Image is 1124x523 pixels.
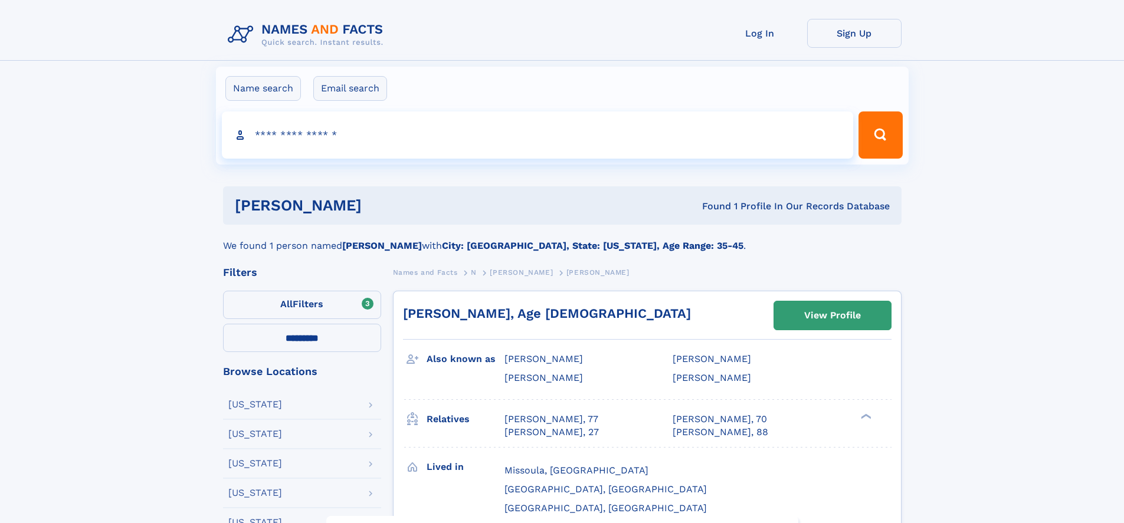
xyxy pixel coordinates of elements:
[490,268,553,277] span: [PERSON_NAME]
[490,265,553,279] a: [PERSON_NAME]
[566,268,630,277] span: [PERSON_NAME]
[427,457,504,477] h3: Lived in
[342,240,422,251] b: [PERSON_NAME]
[442,240,743,251] b: City: [GEOGRAPHIC_DATA], State: [US_STATE], Age Range: 35-45
[427,349,504,369] h3: Also known as
[807,19,902,48] a: Sign Up
[504,465,648,476] span: Missoula, [GEOGRAPHIC_DATA]
[504,372,583,383] span: [PERSON_NAME]
[532,200,890,213] div: Found 1 Profile In Our Records Database
[673,413,767,426] a: [PERSON_NAME], 70
[228,459,282,468] div: [US_STATE]
[228,488,282,498] div: [US_STATE]
[403,306,691,321] a: [PERSON_NAME], Age [DEMOGRAPHIC_DATA]
[427,409,504,429] h3: Relatives
[223,267,381,278] div: Filters
[228,400,282,409] div: [US_STATE]
[673,372,751,383] span: [PERSON_NAME]
[235,198,532,213] h1: [PERSON_NAME]
[504,353,583,364] span: [PERSON_NAME]
[223,366,381,377] div: Browse Locations
[280,298,293,310] span: All
[504,483,707,495] span: [GEOGRAPHIC_DATA], [GEOGRAPHIC_DATA]
[223,291,381,319] label: Filters
[471,265,477,279] a: N
[713,19,807,48] a: Log In
[222,111,854,159] input: search input
[225,76,301,101] label: Name search
[504,502,707,514] span: [GEOGRAPHIC_DATA], [GEOGRAPHIC_DATA]
[228,429,282,439] div: [US_STATE]
[504,426,599,439] a: [PERSON_NAME], 27
[393,265,458,279] a: Names and Facts
[223,225,902,253] div: We found 1 person named with .
[471,268,477,277] span: N
[858,412,872,420] div: ❯
[673,426,768,439] a: [PERSON_NAME], 88
[504,413,598,426] a: [PERSON_NAME], 77
[804,302,861,329] div: View Profile
[223,19,393,51] img: Logo Names and Facts
[673,353,751,364] span: [PERSON_NAME]
[313,76,387,101] label: Email search
[774,301,891,330] a: View Profile
[858,111,902,159] button: Search Button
